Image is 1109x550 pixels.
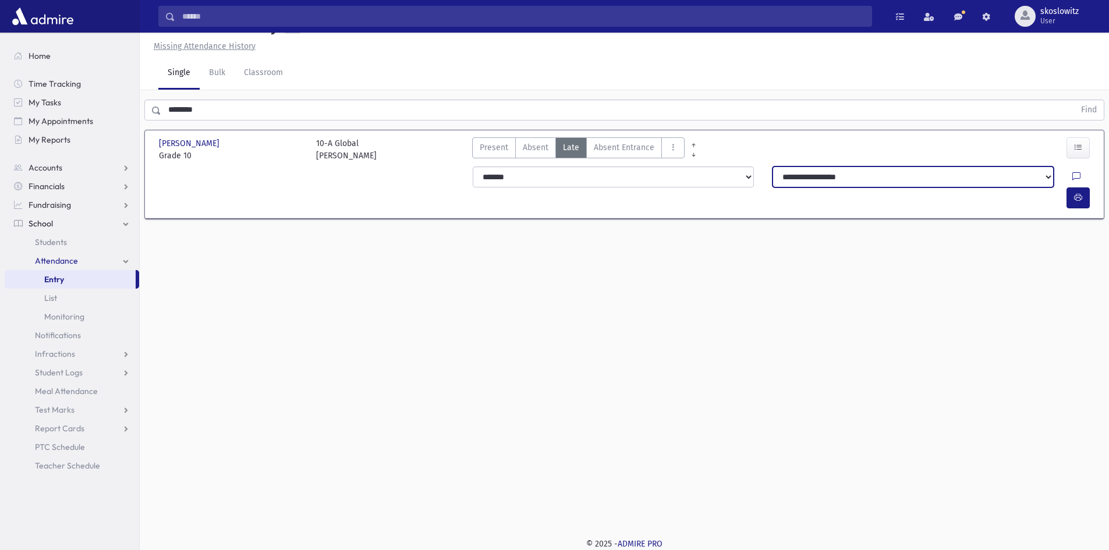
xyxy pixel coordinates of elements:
span: [PERSON_NAME] [159,137,222,150]
input: Search [175,6,871,27]
a: Attendance [5,251,139,270]
span: Attendance [35,256,78,266]
a: Accounts [5,158,139,177]
a: Test Marks [5,400,139,419]
a: Notifications [5,326,139,345]
span: Home [29,51,51,61]
span: Teacher Schedule [35,460,100,471]
span: Meal Attendance [35,386,98,396]
a: Infractions [5,345,139,363]
div: AttTypes [472,137,685,162]
span: Absent [523,141,548,154]
span: Test Marks [35,404,75,415]
a: My Reports [5,130,139,149]
a: List [5,289,139,307]
span: Infractions [35,349,75,359]
a: My Appointments [5,112,139,130]
a: Report Cards [5,419,139,438]
a: PTC Schedule [5,438,139,456]
a: Students [5,233,139,251]
span: skoslowitz [1040,7,1079,16]
span: My Tasks [29,97,61,108]
a: Bulk [200,57,235,90]
a: School [5,214,139,233]
span: Report Cards [35,423,84,434]
img: AdmirePro [9,5,76,28]
a: Fundraising [5,196,139,214]
a: Meal Attendance [5,382,139,400]
a: Monitoring [5,307,139,326]
span: User [1040,16,1079,26]
span: Time Tracking [29,79,81,89]
a: Home [5,47,139,65]
div: © 2025 - [158,538,1090,550]
span: List [44,293,57,303]
span: Entry [44,274,64,285]
span: Accounts [29,162,62,173]
span: Student Logs [35,367,83,378]
span: Students [35,237,67,247]
span: PTC Schedule [35,442,85,452]
button: Find [1074,100,1104,120]
a: My Tasks [5,93,139,112]
span: Absent Entrance [594,141,654,154]
a: Student Logs [5,363,139,382]
span: Financials [29,181,65,191]
span: My Appointments [29,116,93,126]
a: Financials [5,177,139,196]
a: Teacher Schedule [5,456,139,475]
a: Time Tracking [5,74,139,93]
a: Classroom [235,57,292,90]
a: Missing Attendance History [149,41,256,51]
div: 10-A Global [PERSON_NAME] [316,137,377,162]
span: Grade 10 [159,150,304,162]
a: Single [158,57,200,90]
span: Notifications [35,330,81,340]
span: School [29,218,53,229]
span: Fundraising [29,200,71,210]
a: Entry [5,270,136,289]
span: My Reports [29,134,70,145]
span: Present [480,141,508,154]
span: Late [563,141,579,154]
span: Monitoring [44,311,84,322]
u: Missing Attendance History [154,41,256,51]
